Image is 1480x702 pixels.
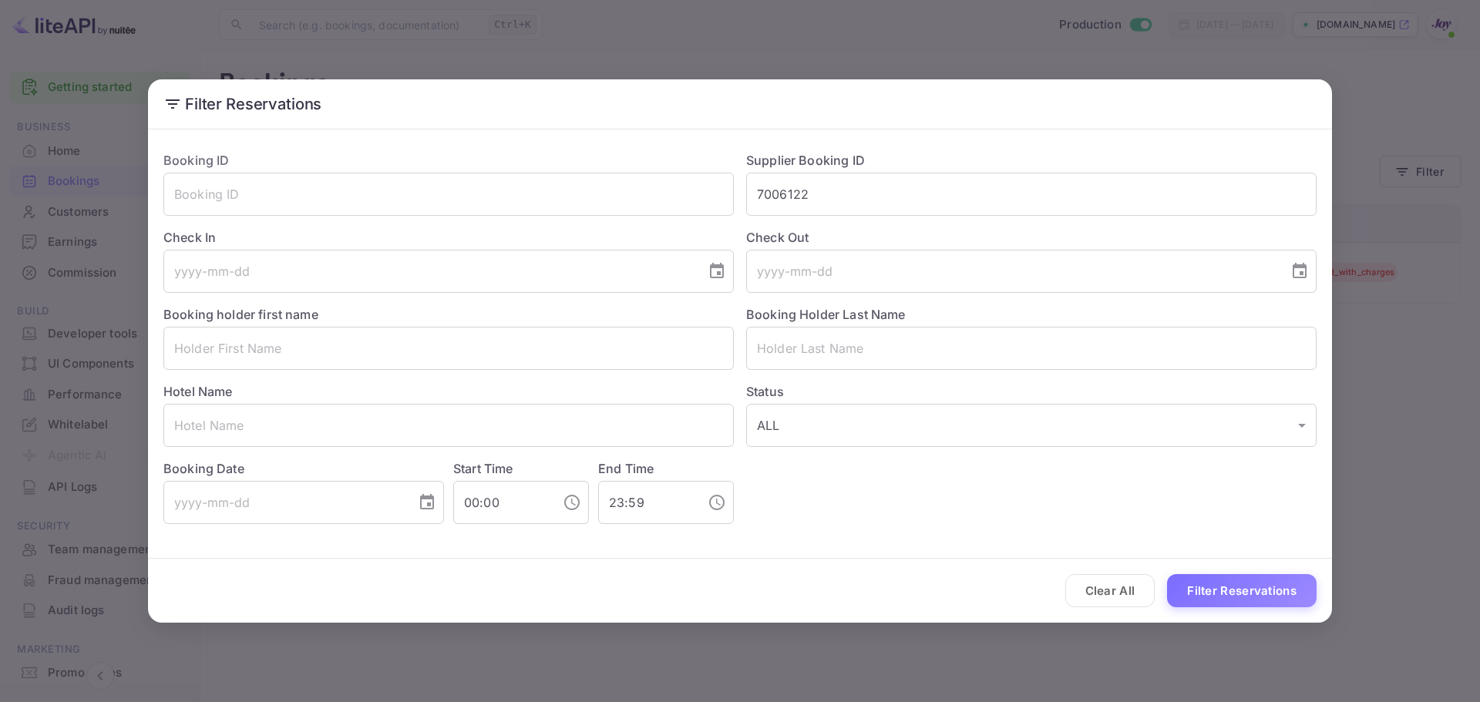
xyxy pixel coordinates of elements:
[148,79,1332,129] h2: Filter Reservations
[163,384,233,399] label: Hotel Name
[746,153,865,168] label: Supplier Booking ID
[746,382,1317,401] label: Status
[746,327,1317,370] input: Holder Last Name
[557,487,587,518] button: Choose time, selected time is 12:00 AM
[163,327,734,370] input: Holder First Name
[1167,574,1317,607] button: Filter Reservations
[163,228,734,247] label: Check In
[746,173,1317,216] input: Supplier Booking ID
[746,250,1278,293] input: yyyy-mm-dd
[1065,574,1155,607] button: Clear All
[701,487,732,518] button: Choose time, selected time is 11:59 PM
[163,173,734,216] input: Booking ID
[163,481,405,524] input: yyyy-mm-dd
[163,404,734,447] input: Hotel Name
[746,404,1317,447] div: ALL
[746,307,906,322] label: Booking Holder Last Name
[598,481,695,524] input: hh:mm
[598,461,654,476] label: End Time
[163,153,230,168] label: Booking ID
[1284,256,1315,287] button: Choose date
[453,481,550,524] input: hh:mm
[412,487,442,518] button: Choose date
[163,250,695,293] input: yyyy-mm-dd
[453,461,513,476] label: Start Time
[163,459,444,478] label: Booking Date
[163,307,318,322] label: Booking holder first name
[746,228,1317,247] label: Check Out
[701,256,732,287] button: Choose date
